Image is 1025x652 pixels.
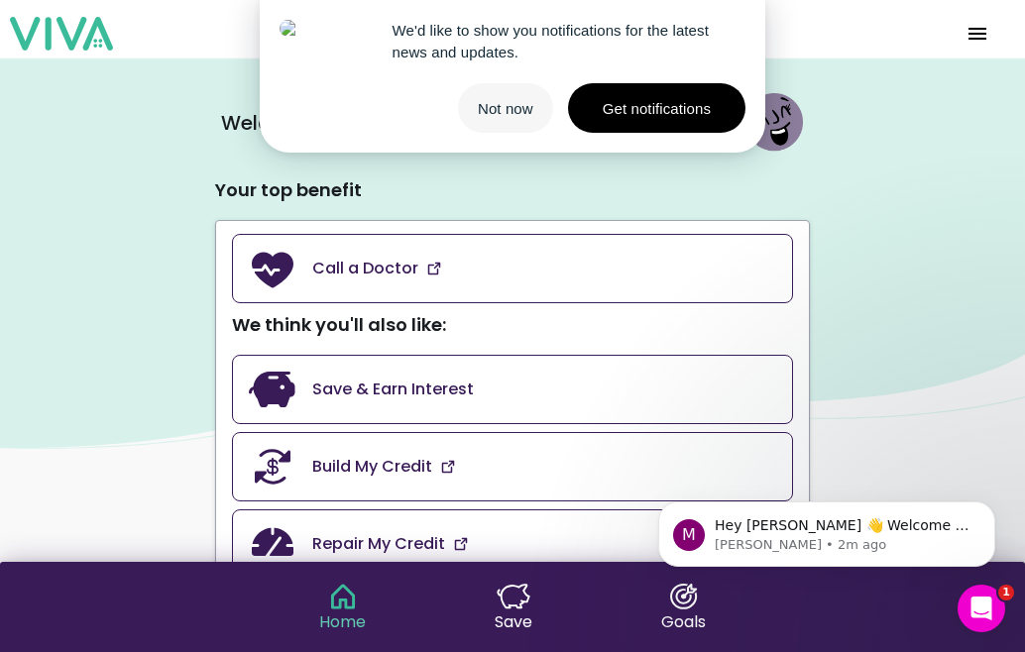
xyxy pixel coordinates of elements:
[497,584,530,609] img: singleWord.save
[312,532,445,556] ion-text: Repair My Credit
[232,509,793,579] a: Repair My Credit
[249,443,296,490] img: amenity
[249,520,296,568] img: amenity
[232,355,793,424] a: Save & Earn Interest
[661,584,706,633] a: singleWord.goalsGoals
[453,536,469,552] img: amenity
[249,366,296,413] img: amenity
[495,584,532,633] a: singleWord.saveSave
[312,378,474,401] ion-text: Save & Earn Interest
[215,176,810,204] p: Your top benefit
[426,261,442,276] img: amenity
[312,257,418,280] ion-text: Call a Doctor
[998,585,1014,600] span: 1
[280,20,353,37] img: app icon
[232,234,793,303] a: Call a Doctor
[312,455,432,479] ion-text: Build My Credit
[393,20,745,83] div: We'd like to show you notifications for the latest news and updates.
[232,312,446,337] ion-text: We think you'll also like :
[249,245,296,292] img: amenity
[588,101,726,116] span: Get notifications
[628,460,1025,598] iframe: Intercom notifications message
[221,108,572,138] ion-text: Welcome to Viva , [PERSON_NAME]!
[661,609,706,634] ion-text: Goals
[440,459,456,475] img: amenity
[495,609,532,634] ion-text: Save
[458,83,553,133] button: Not now
[232,432,793,501] a: Build My Credit
[326,584,360,609] img: singleWord.home
[319,609,366,634] ion-text: Home
[568,83,745,133] button: Get notifications
[319,584,366,633] a: singleWord.homeHome
[958,585,1005,632] iframe: Intercom live chat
